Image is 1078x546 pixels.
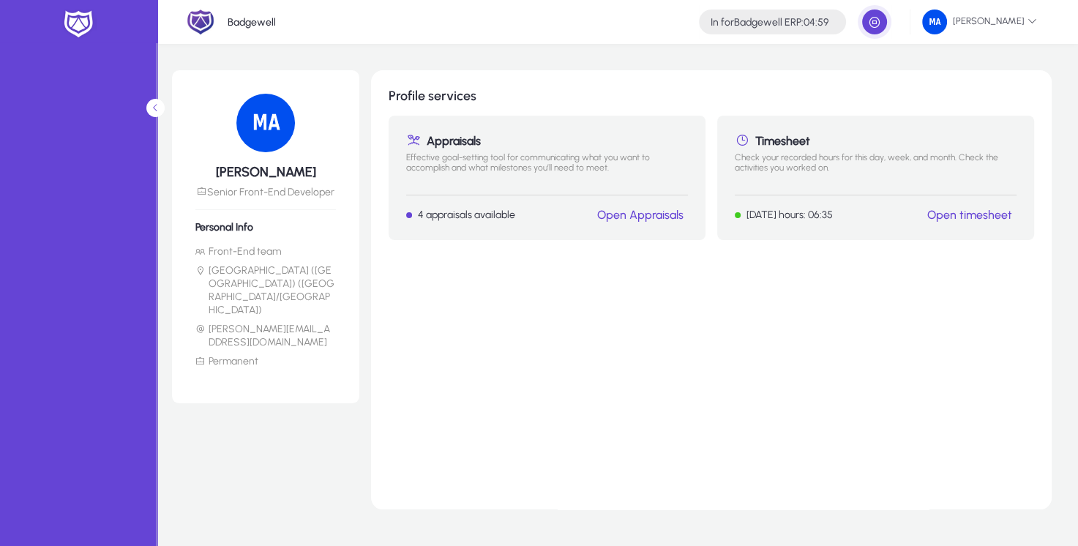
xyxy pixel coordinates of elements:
[746,209,833,221] p: [DATE] hours: 06:35
[195,245,336,258] li: Front-End team
[735,133,1017,148] h1: Timesheet
[195,221,336,233] h6: Personal Info
[195,264,336,317] li: [GEOGRAPHIC_DATA] ([GEOGRAPHIC_DATA]) ([GEOGRAPHIC_DATA]/[GEOGRAPHIC_DATA])
[801,16,804,29] span: :
[593,207,688,222] button: Open Appraisals
[923,207,1017,222] button: Open timesheet
[236,94,295,152] img: 34.png
[60,9,97,40] img: white-logo.png
[195,164,336,180] h5: [PERSON_NAME]
[187,8,214,36] img: 2.png
[735,152,1017,183] p: Check your recorded hours for this day, week, and month. Check the activities you worked on.
[711,16,734,29] span: In for
[922,10,1037,34] span: [PERSON_NAME]
[406,133,688,148] h1: Appraisals
[195,323,336,349] li: [PERSON_NAME][EMAIL_ADDRESS][DOMAIN_NAME]
[922,10,947,34] img: 34.png
[927,208,1012,222] a: Open timesheet
[406,152,688,183] p: Effective goal-setting tool for communicating what you want to accomplish and what milestones you...
[597,208,684,222] a: Open Appraisals
[418,209,515,221] p: 4 appraisals available
[910,9,1049,35] button: [PERSON_NAME]
[228,16,276,29] p: Badgewell
[195,355,336,368] li: Permanent
[195,186,336,198] p: Senior Front-End Developer
[711,16,828,29] h4: Badgewell ERP
[389,88,1034,104] h1: Profile services
[804,16,828,29] span: 04:59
